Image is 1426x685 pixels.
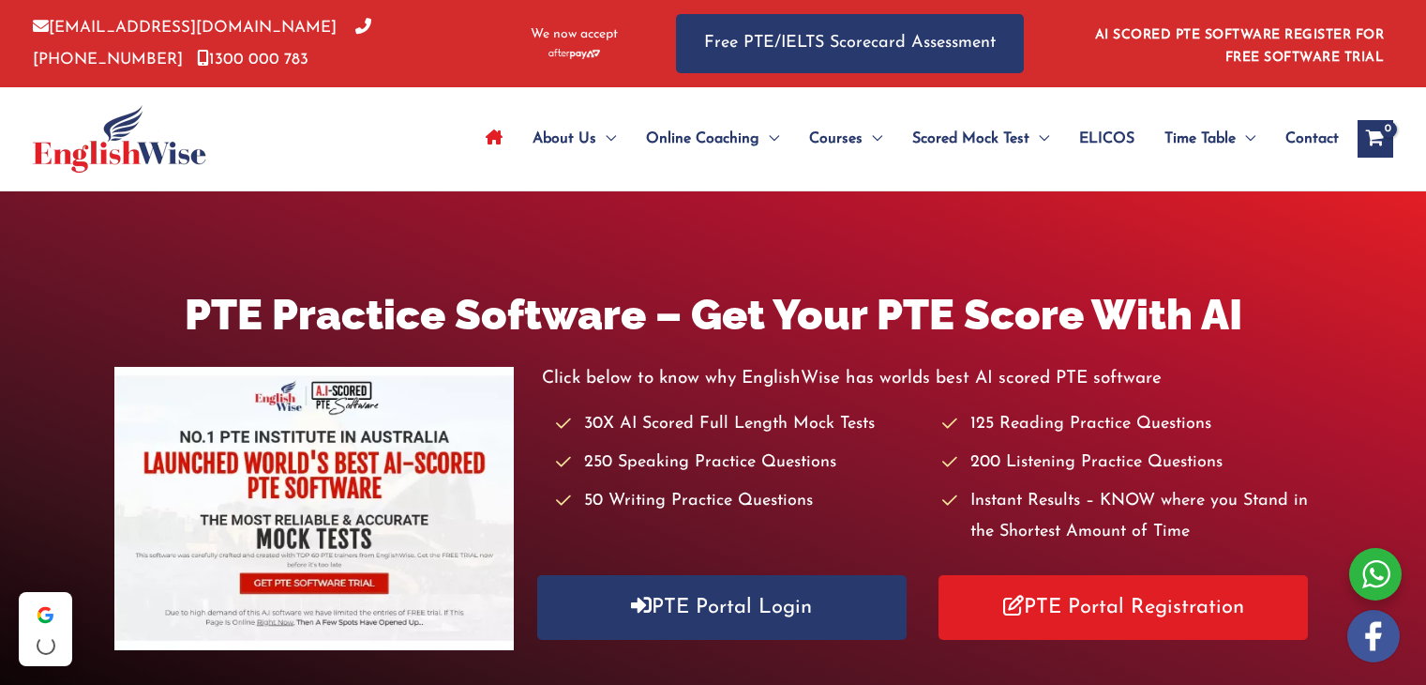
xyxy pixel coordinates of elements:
[646,106,759,172] span: Online Coaching
[531,25,618,44] span: We now accept
[942,409,1312,440] li: 125 Reading Practice Questions
[1084,13,1393,74] aside: Header Widget 1
[1270,106,1339,172] a: Contact
[542,363,1313,394] p: Click below to know why EnglishWise has worlds best AI scored PTE software
[1285,106,1339,172] span: Contact
[1064,106,1149,172] a: ELICOS
[794,106,897,172] a: CoursesMenu Toggle
[548,49,600,59] img: Afterpay-Logo
[556,448,925,479] li: 250 Speaking Practice Questions
[33,105,206,173] img: cropped-ew-logo
[938,575,1308,640] a: PTE Portal Registration
[556,409,925,440] li: 30X AI Scored Full Length Mock Tests
[676,14,1024,73] a: Free PTE/IELTS Scorecard Assessment
[897,106,1064,172] a: Scored Mock TestMenu Toggle
[537,575,907,640] a: PTE Portal Login
[863,106,882,172] span: Menu Toggle
[596,106,616,172] span: Menu Toggle
[1347,610,1400,662] img: white-facebook.png
[556,486,925,517] li: 50 Writing Practice Questions
[1236,106,1255,172] span: Menu Toggle
[33,20,371,67] a: [PHONE_NUMBER]
[1095,28,1385,65] a: AI SCORED PTE SOFTWARE REGISTER FOR FREE SOFTWARE TRIAL
[1358,120,1393,158] a: View Shopping Cart, empty
[114,285,1313,344] h1: PTE Practice Software – Get Your PTE Score With AI
[759,106,779,172] span: Menu Toggle
[471,106,1339,172] nav: Site Navigation: Main Menu
[942,486,1312,549] li: Instant Results – KNOW where you Stand in the Shortest Amount of Time
[197,52,308,68] a: 1300 000 783
[33,20,337,36] a: [EMAIL_ADDRESS][DOMAIN_NAME]
[518,106,631,172] a: About UsMenu Toggle
[1079,106,1134,172] span: ELICOS
[1149,106,1270,172] a: Time TableMenu Toggle
[912,106,1029,172] span: Scored Mock Test
[809,106,863,172] span: Courses
[1029,106,1049,172] span: Menu Toggle
[114,367,514,650] img: pte-institute-main
[533,106,596,172] span: About Us
[942,448,1312,479] li: 200 Listening Practice Questions
[631,106,794,172] a: Online CoachingMenu Toggle
[1164,106,1236,172] span: Time Table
